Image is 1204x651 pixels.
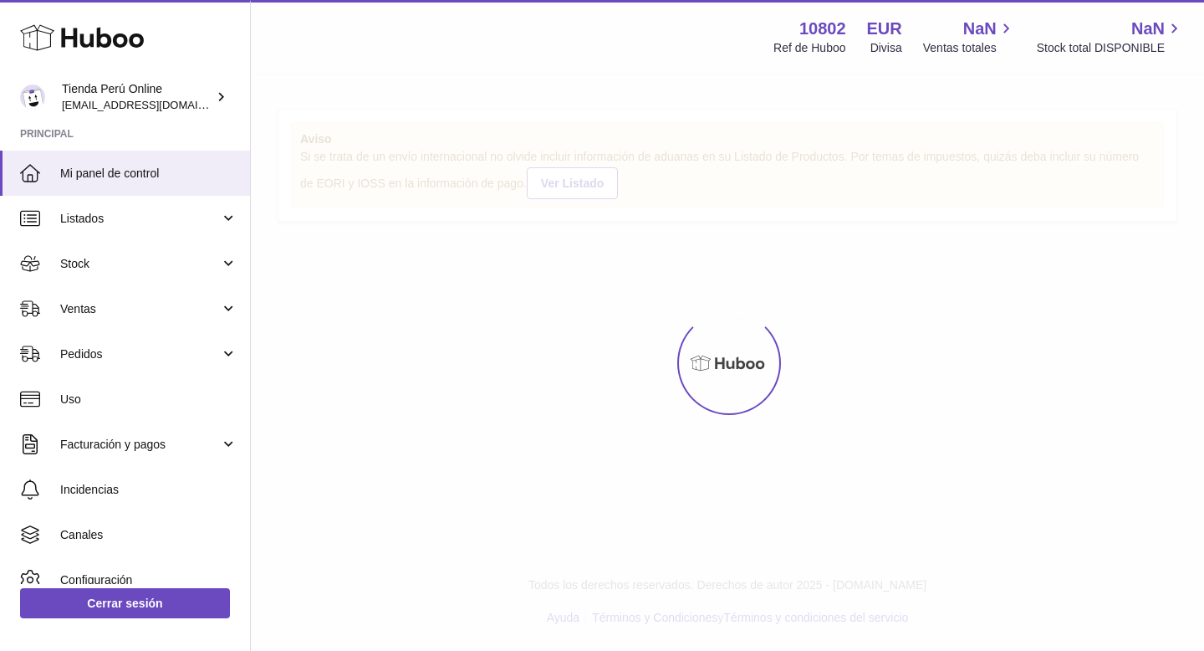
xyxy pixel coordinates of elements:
div: Ref de Huboo [773,40,845,56]
span: Configuración [60,572,237,588]
span: Ventas [60,301,220,317]
strong: EUR [867,18,902,40]
img: contacto@tiendaperuonline.com [20,85,45,110]
span: NaN [1131,18,1165,40]
span: Canales [60,527,237,543]
span: Facturación y pagos [60,437,220,453]
span: Pedidos [60,346,220,362]
a: NaN Stock total DISPONIBLE [1037,18,1184,56]
span: Mi panel de control [60,166,237,182]
span: Ventas totales [923,40,1016,56]
span: Uso [60,392,237,408]
span: Stock [60,256,220,272]
span: [EMAIL_ADDRESS][DOMAIN_NAME] [62,98,246,111]
a: Cerrar sesión [20,588,230,618]
span: Listados [60,211,220,227]
strong: 10802 [799,18,846,40]
div: Divisa [870,40,902,56]
a: NaN Ventas totales [923,18,1016,56]
span: Incidencias [60,482,237,498]
div: Tienda Perú Online [62,81,212,113]
span: Stock total DISPONIBLE [1037,40,1184,56]
span: NaN [963,18,997,40]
